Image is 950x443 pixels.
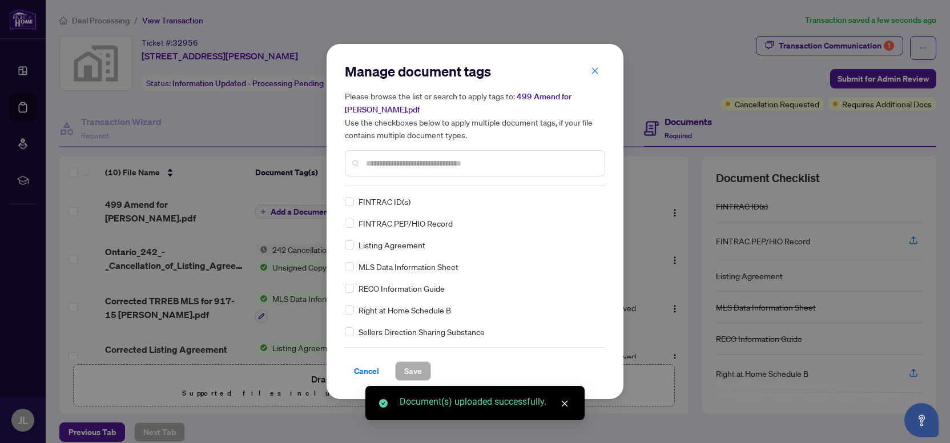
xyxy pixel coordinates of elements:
span: FINTRAC PEP/HIO Record [359,217,453,229]
div: Document(s) uploaded successfully. [400,395,571,409]
h5: Please browse the list or search to apply tags to: Use the checkboxes below to apply multiple doc... [345,90,605,141]
span: MLS Data Information Sheet [359,260,458,273]
span: close [561,400,569,408]
button: Open asap [904,403,939,437]
span: Sellers Direction Sharing Substance [359,325,485,338]
h2: Manage document tags [345,62,605,80]
button: Cancel [345,361,388,381]
span: close [591,67,599,75]
span: FINTRAC ID(s) [359,195,410,208]
span: check-circle [379,399,388,408]
span: Right at Home Schedule B [359,304,451,316]
span: RECO Information Guide [359,282,445,295]
button: Save [395,361,431,381]
a: Close [558,397,571,410]
span: Listing Agreement [359,239,425,251]
span: Cancel [354,362,379,380]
